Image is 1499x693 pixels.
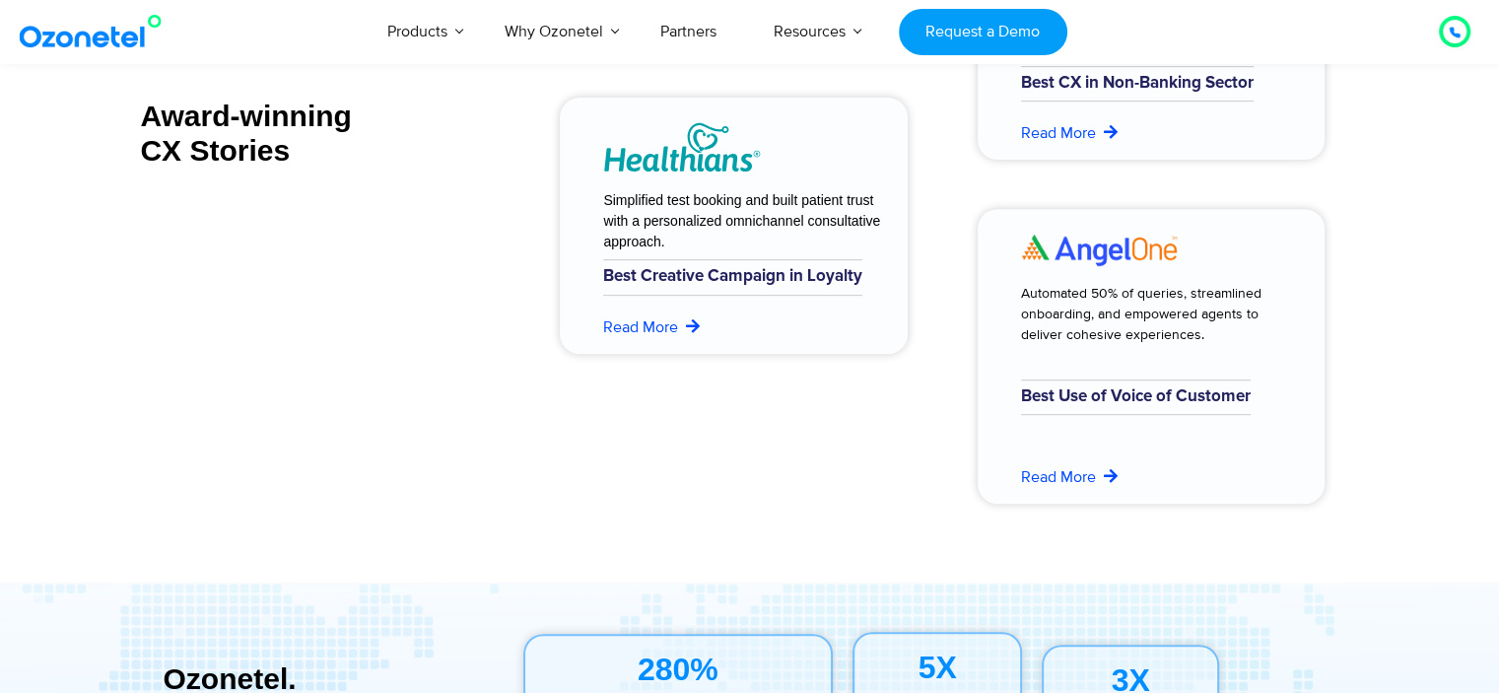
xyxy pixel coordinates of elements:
[603,190,884,252] div: Simplified test booking and built patient trust with a personalized omnichannel consultative appr...
[1021,121,1121,145] a: Read More
[603,315,703,339] a: Read More
[1021,283,1287,345] div: Automated 50% of queries, streamlined onboarding, and empowered agents to deliver cohesive experi...
[603,259,862,295] h6: Best Creative Campaign in Loyalty
[1021,66,1254,102] h6: Best CX in Non-Banking Sector
[1021,465,1121,489] a: Read More
[1021,380,1251,415] h6: Best Use of Voice of Customer
[854,644,1020,691] div: 5X
[140,99,511,168] div: Award-winning CX Stories
[525,646,832,693] div: 280%
[899,9,1067,55] a: Request a Demo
